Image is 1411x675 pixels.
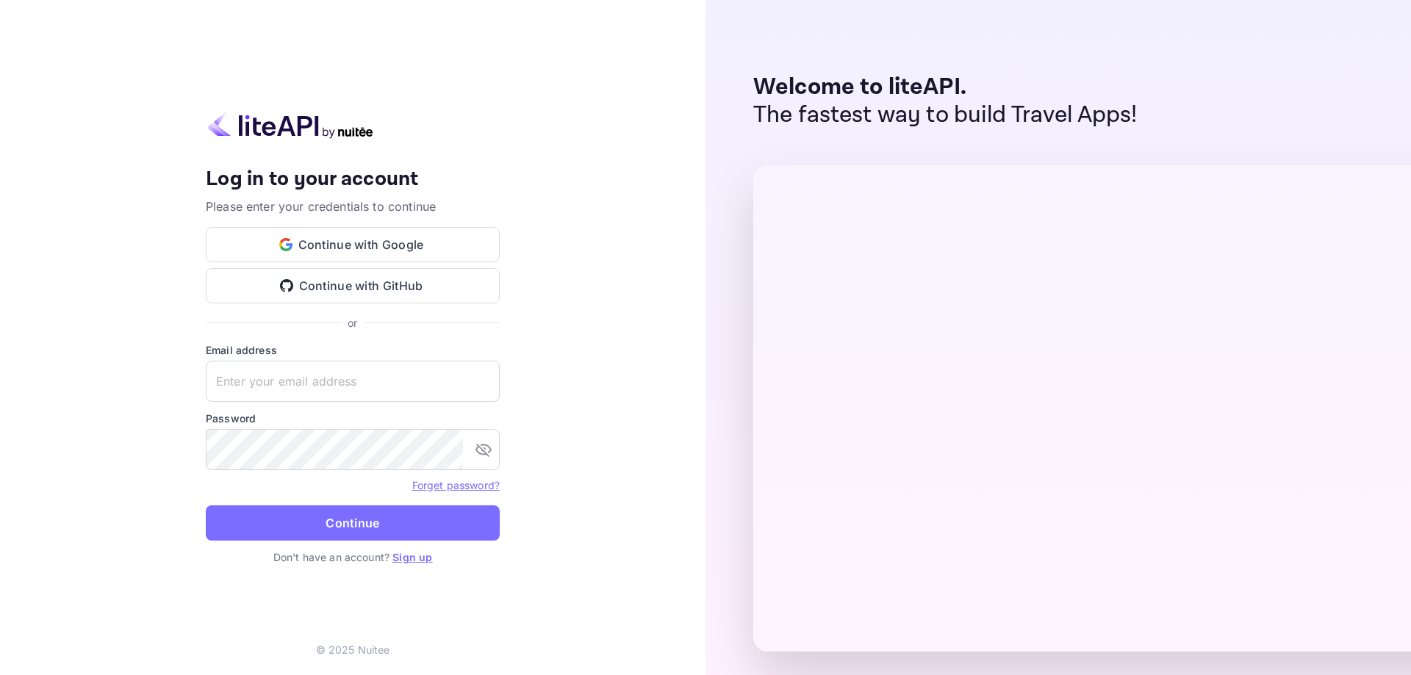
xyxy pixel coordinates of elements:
p: Don't have an account? [206,549,500,565]
p: Please enter your credentials to continue [206,198,500,215]
p: or [348,315,357,331]
a: Sign up [392,551,432,563]
input: Enter your email address [206,361,500,402]
img: liteapi [206,110,375,139]
label: Email address [206,342,500,358]
a: Forget password? [412,477,500,492]
button: Continue [206,505,500,541]
button: Continue with GitHub [206,268,500,303]
p: Welcome to liteAPI. [753,73,1138,101]
h4: Log in to your account [206,167,500,192]
a: Forget password? [412,479,500,491]
p: © 2025 Nuitee [316,642,390,657]
button: toggle password visibility [469,435,498,464]
p: The fastest way to build Travel Apps! [753,101,1138,129]
button: Continue with Google [206,227,500,262]
label: Password [206,411,500,426]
